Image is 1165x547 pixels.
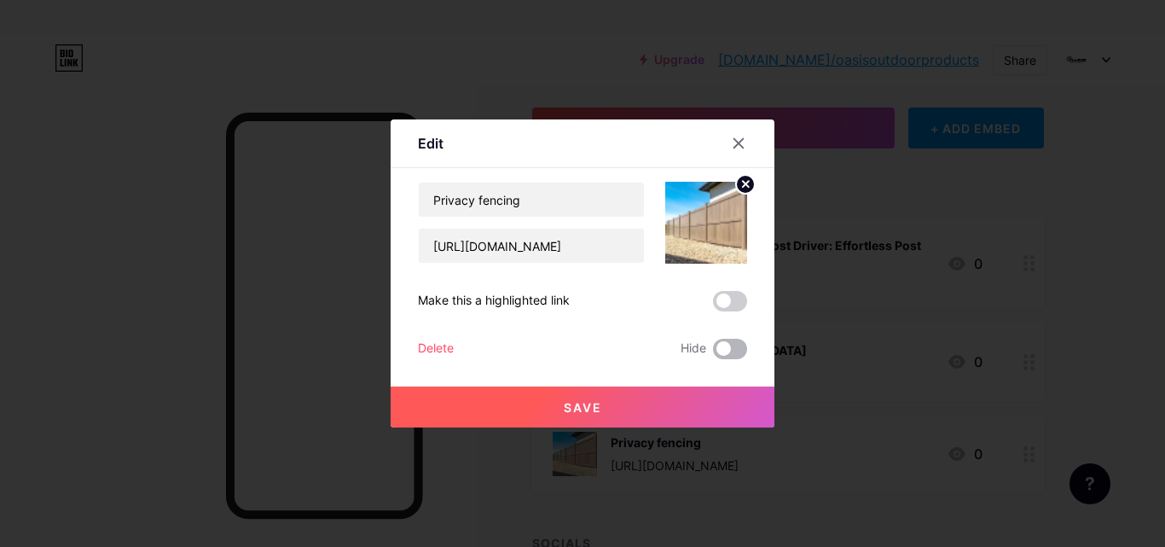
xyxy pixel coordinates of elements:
[419,229,644,263] input: URL
[564,400,602,415] span: Save
[665,182,747,264] img: link_thumbnail
[681,339,706,359] span: Hide
[419,183,644,217] input: Title
[418,339,454,359] div: Delete
[418,133,443,154] div: Edit
[418,291,570,311] div: Make this a highlighted link
[391,387,774,428] button: Save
